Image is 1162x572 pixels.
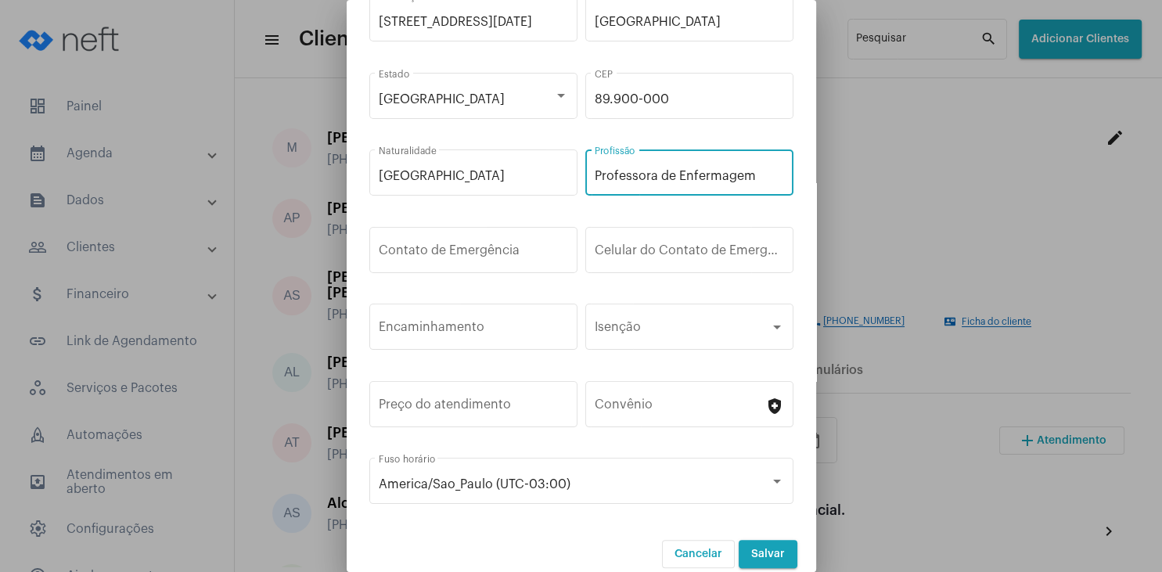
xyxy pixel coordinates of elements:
span: Salvar [751,549,785,559]
input: Profissão [595,169,784,183]
input: Encaminhamento [379,323,568,337]
input: Cidade [595,15,784,29]
input: Convênio [595,401,765,415]
mat-icon: health_and_safety [765,396,784,415]
span: [GEOGRAPHIC_DATA] [379,93,505,106]
input: Naturalidade [379,169,568,183]
input: Nome do Responsável [379,246,568,261]
button: Salvar [739,540,797,568]
button: Cancelar [662,540,735,568]
input: Preço do atendimento [379,401,568,415]
input: Endereço [379,15,568,29]
input: CEP [595,92,784,106]
span: Cancelar [675,549,722,559]
span: America/Sao_Paulo (UTC-03:00) [379,478,570,491]
input: Celular do Responsável [595,246,784,261]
